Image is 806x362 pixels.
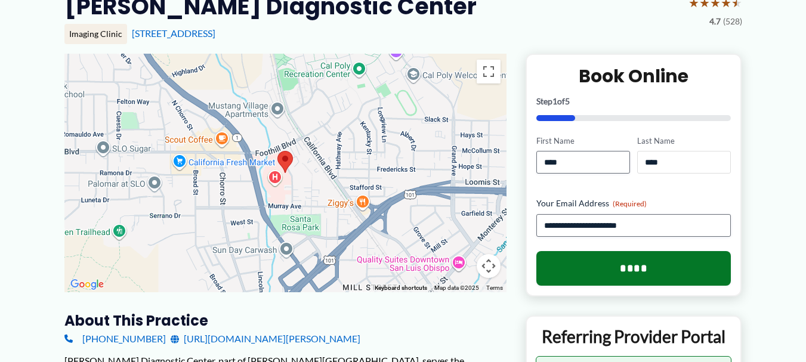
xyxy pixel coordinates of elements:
button: Map camera controls [477,254,501,278]
span: 5 [565,96,570,106]
a: Open this area in Google Maps (opens a new window) [67,277,107,292]
div: Imaging Clinic [64,24,127,44]
span: 1 [552,96,557,106]
label: Your Email Address [536,197,731,209]
label: First Name [536,135,630,147]
p: Referring Provider Portal [536,326,732,347]
img: Google [67,277,107,292]
a: [URL][DOMAIN_NAME][PERSON_NAME] [171,330,360,348]
button: Keyboard shortcuts [375,284,427,292]
a: [STREET_ADDRESS] [132,27,215,39]
a: [PHONE_NUMBER] [64,330,166,348]
span: Map data ©2025 [434,284,479,291]
button: Toggle fullscreen view [477,60,501,83]
p: Step of [536,97,731,106]
h2: Book Online [536,64,731,88]
span: (Required) [613,199,647,208]
h3: About this practice [64,311,507,330]
span: 4.7 [709,14,721,29]
label: Last Name [637,135,731,147]
a: Terms (opens in new tab) [486,284,503,291]
span: (528) [723,14,742,29]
